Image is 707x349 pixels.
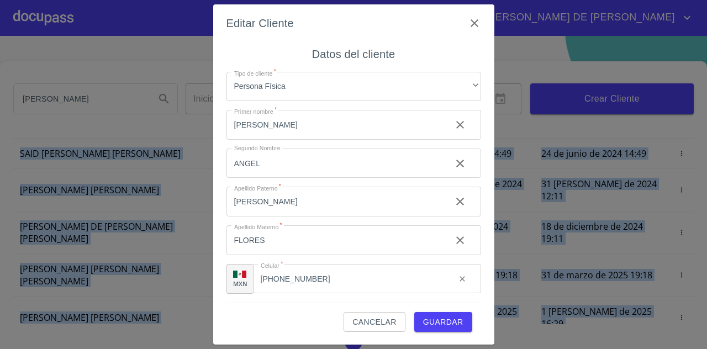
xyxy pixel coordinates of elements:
span: Guardar [423,315,463,329]
button: clear input [447,227,473,253]
button: clear input [447,188,473,215]
button: clear input [447,112,473,138]
div: Persona Física [226,72,481,102]
p: MXN [233,279,247,288]
img: R93DlvwvvjP9fbrDwZeCRYBHk45OWMq+AAOlFVsxT89f82nwPLnD58IP7+ANJEaWYhP0Tx8kkA0WlQMPQsAAgwAOmBj20AXj6... [233,271,246,278]
button: clear input [447,150,473,177]
button: clear input [451,268,473,290]
button: Cancelar [344,312,405,332]
span: Cancelar [352,315,396,329]
h6: Editar Cliente [226,14,294,32]
h6: Datos del cliente [312,45,395,63]
button: Guardar [414,312,472,332]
